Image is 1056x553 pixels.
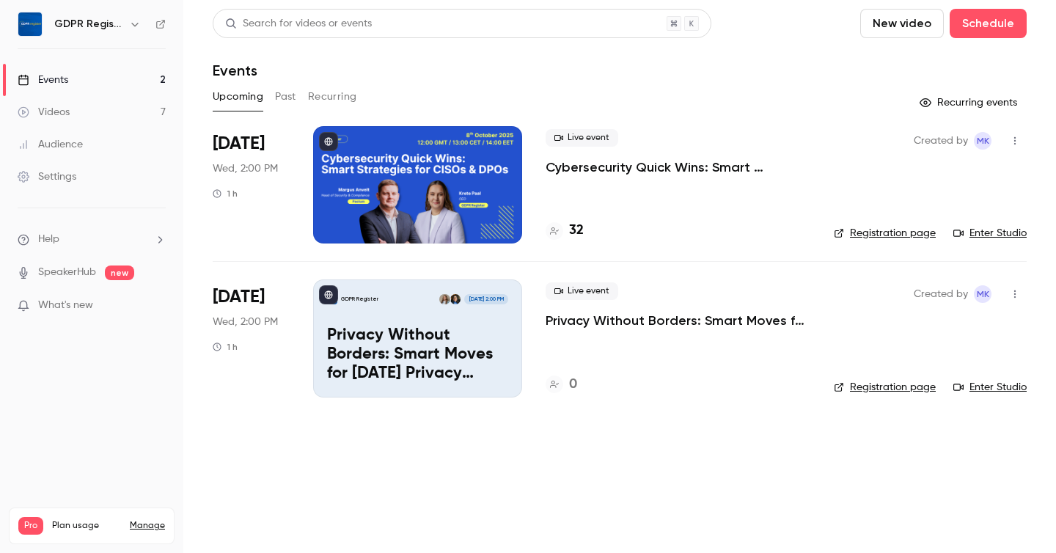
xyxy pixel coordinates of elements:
[213,188,238,199] div: 1 h
[38,265,96,280] a: SpeakerHub
[105,265,134,280] span: new
[546,129,618,147] span: Live event
[974,132,991,150] span: Marit Kesa
[18,73,68,87] div: Events
[18,137,83,152] div: Audience
[546,221,584,241] a: 32
[313,279,522,397] a: Privacy Without Borders: Smart Moves for Today’s Privacy LeadersGDPR RegisterAakritee TiwariKrete...
[977,285,989,303] span: MK
[327,326,508,383] p: Privacy Without Borders: Smart Moves for [DATE] Privacy Leaders
[18,12,42,36] img: GDPR Register
[914,132,968,150] span: Created by
[913,91,1027,114] button: Recurring events
[130,520,165,532] a: Manage
[464,294,507,304] span: [DATE] 2:00 PM
[38,232,59,247] span: Help
[213,279,290,397] div: Oct 22 Wed, 2:00 PM (Europe/Tallinn)
[953,226,1027,241] a: Enter Studio
[977,132,989,150] span: MK
[18,232,166,247] li: help-dropdown-opener
[54,17,123,32] h6: GDPR Register
[18,105,70,120] div: Videos
[213,62,257,79] h1: Events
[213,341,238,353] div: 1 h
[569,221,584,241] h4: 32
[834,380,936,395] a: Registration page
[308,85,357,109] button: Recurring
[546,375,577,395] a: 0
[341,296,378,303] p: GDPR Register
[38,298,93,313] span: What's new
[546,282,618,300] span: Live event
[834,226,936,241] a: Registration page
[953,380,1027,395] a: Enter Studio
[213,285,265,309] span: [DATE]
[18,169,76,184] div: Settings
[860,9,944,38] button: New video
[213,161,278,176] span: Wed, 2:00 PM
[18,517,43,535] span: Pro
[974,285,991,303] span: Marit Kesa
[225,16,372,32] div: Search for videos or events
[52,520,121,532] span: Plan usage
[213,85,263,109] button: Upcoming
[950,9,1027,38] button: Schedule
[213,126,290,243] div: Oct 8 Wed, 2:00 PM (Europe/Tallinn)
[546,312,810,329] a: Privacy Without Borders: Smart Moves for [DATE] Privacy Leaders
[439,294,450,304] img: Krete Paal
[546,158,810,176] a: Cybersecurity Quick Wins: Smart Strategies for CISOs & DPOs
[569,375,577,395] h4: 0
[450,294,461,304] img: Aakritee Tiwari
[213,315,278,329] span: Wed, 2:00 PM
[275,85,296,109] button: Past
[914,285,968,303] span: Created by
[213,132,265,155] span: [DATE]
